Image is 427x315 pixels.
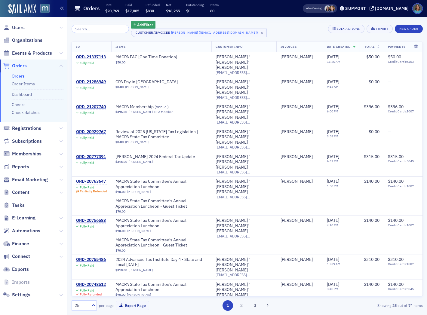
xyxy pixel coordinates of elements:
[76,179,107,184] a: ORD-20763647
[281,54,318,60] span: Joe Flack
[364,104,379,109] span: $396.00
[281,129,313,135] div: [PERSON_NAME]
[369,79,379,84] span: $0.00
[76,54,106,60] a: ORD-21337113
[327,184,338,188] time: 1:50 PM
[395,26,423,31] a: New Order
[146,3,160,7] p: Refunded
[12,92,32,97] a: Dashboard
[210,3,219,7] p: Items
[388,218,404,223] span: $140.00
[281,129,318,135] span: Joe Flack
[327,44,350,49] span: Date Created
[281,257,313,262] div: [PERSON_NAME]
[40,4,50,13] img: SailAMX
[327,134,338,138] time: 3:58 PM
[281,179,313,184] a: [PERSON_NAME]
[3,125,41,132] a: Registrations
[131,21,156,29] button: AddFilter
[306,6,321,11] span: Viewing
[115,44,126,49] span: Items
[281,104,313,110] div: [PERSON_NAME]
[281,257,318,262] span: Joe Flack
[281,154,313,160] div: [PERSON_NAME]
[115,154,195,160] a: [PERSON_NAME] 2024 Federal Tax Update
[216,218,272,234] div: [PERSON_NAME] "[PERSON_NAME]" [PERSON_NAME]
[216,129,272,145] a: [PERSON_NAME] "[PERSON_NAME]" [PERSON_NAME]
[115,104,191,110] a: MACPA Membership (Annual)
[76,44,80,49] span: ID
[216,179,272,195] div: [PERSON_NAME] "[PERSON_NAME]" [PERSON_NAME]
[3,138,42,145] a: Subscriptions
[115,160,127,164] span: $315.00
[125,8,139,13] span: $17,085
[328,25,364,33] button: Bulk Actions
[136,31,170,35] div: Customer/Invoicee
[80,264,94,268] div: Fully Paid
[369,129,379,134] span: $0.00
[327,282,339,287] span: [DATE]
[12,253,30,260] span: Connect
[12,240,29,247] span: Finance
[115,237,207,248] span: MACPA State Tax Committee's Annual Appreciation Luncheon - Guest Ticket
[216,273,272,277] span: [EMAIL_ADDRESS][DOMAIN_NAME]
[216,79,272,95] a: [PERSON_NAME] "[PERSON_NAME]" [PERSON_NAME]
[3,24,25,31] a: Users
[115,54,191,60] a: MACPA PAC [One Time Donation]
[115,249,125,252] span: $70.00
[3,189,29,196] a: Content
[115,268,127,272] span: $310.00
[366,54,379,60] span: $50.00
[281,44,296,49] span: Invoicee
[216,282,272,298] a: [PERSON_NAME] "[PERSON_NAME]" [PERSON_NAME]
[154,110,173,114] div: CPA Member
[216,44,242,49] span: Customer Info
[216,70,272,75] span: [EMAIL_ADDRESS][DOMAIN_NAME]
[12,279,30,286] span: Imports
[115,282,207,292] a: MACPA State Tax Committee's Annual Appreciation Luncheon
[281,79,318,85] span: Joe Flack
[327,179,339,184] span: [DATE]
[12,73,25,79] a: Orders
[105,3,119,7] p: Total
[281,282,313,287] div: [PERSON_NAME]
[12,215,35,221] span: E-Learning
[216,145,272,149] span: [EMAIL_ADDRESS][DOMAIN_NAME]
[76,257,106,262] div: ORD-20755486
[115,129,207,140] a: Review of 2025 [US_STATE] Tax Legislation | MACPA State Tax Committee
[12,63,27,69] span: Orders
[281,179,318,184] span: Joe Flack
[306,6,312,10] div: Also
[115,257,207,268] span: 2024 Advanced Tax Institute Day 4 - State and Local Tax Day
[76,154,106,160] a: ORD-20777391
[364,154,379,159] span: $315.00
[12,189,29,196] span: Content
[12,125,41,132] span: Registrations
[80,86,94,90] div: Fully Paid
[364,218,379,223] span: $140.00
[129,110,153,114] a: [PERSON_NAME]
[80,136,94,140] div: Fully Paid
[76,104,106,110] a: ORD-21207740
[281,79,313,85] div: [PERSON_NAME]
[12,228,40,234] span: Automations
[115,104,191,110] span: MACPA Membership
[115,218,207,228] a: MACPA State Tax Committee's Annual Appreciation Luncheon
[281,54,313,60] a: [PERSON_NAME]
[76,79,106,85] a: ORD-21286949
[115,293,125,297] span: $70.00
[216,170,272,174] span: [EMAIL_ADDRESS][DOMAIN_NAME]
[407,303,413,308] strong: 74
[80,189,107,193] div: Partially Refunded
[155,104,169,109] span: ( Annual )
[146,8,154,13] span: $830
[115,110,127,114] span: $396.00
[327,159,338,163] time: 6:43 PM
[327,79,339,84] span: [DATE]
[76,218,106,223] div: ORD-20756583
[171,29,258,35] div: [PERSON_NAME] ([EMAIL_ADDRESS][DOMAIN_NAME])
[223,300,233,311] button: 1
[125,85,149,89] a: [PERSON_NAME]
